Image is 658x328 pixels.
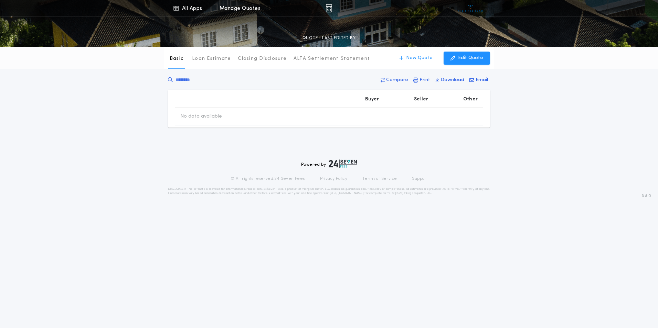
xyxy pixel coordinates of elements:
[444,52,490,65] button: Edit Quote
[326,4,332,12] img: img
[329,160,357,168] img: logo
[320,176,348,182] a: Privacy Policy
[192,55,231,62] p: Loan Estimate
[379,74,410,86] button: Compare
[433,74,466,86] button: Download
[411,74,432,86] button: Print
[392,52,439,65] button: New Quote
[303,35,355,42] p: QUOTE - LAST EDITED BY
[294,55,370,62] p: ALTA Settlement Statement
[458,5,484,12] img: vs-icon
[476,77,488,84] p: Email
[168,187,490,195] p: DISCLAIMER: This estimate is provided for informational purposes only. 24|Seven Fees, a product o...
[467,74,490,86] button: Email
[365,96,379,103] p: Buyer
[330,192,364,195] a: [URL][DOMAIN_NAME]
[463,96,478,103] p: Other
[231,176,305,182] p: © All rights reserved. 24|Seven Fees
[458,55,483,62] p: Edit Quote
[362,176,397,182] a: Terms of Service
[412,176,427,182] a: Support
[175,108,227,125] td: No data available
[301,160,357,168] div: Powered by
[386,77,408,84] p: Compare
[642,193,651,199] span: 3.8.0
[420,77,430,84] p: Print
[406,55,433,62] p: New Quote
[170,55,183,62] p: Basic
[238,55,287,62] p: Closing Disclosure
[441,77,464,84] p: Download
[414,96,428,103] p: Seller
